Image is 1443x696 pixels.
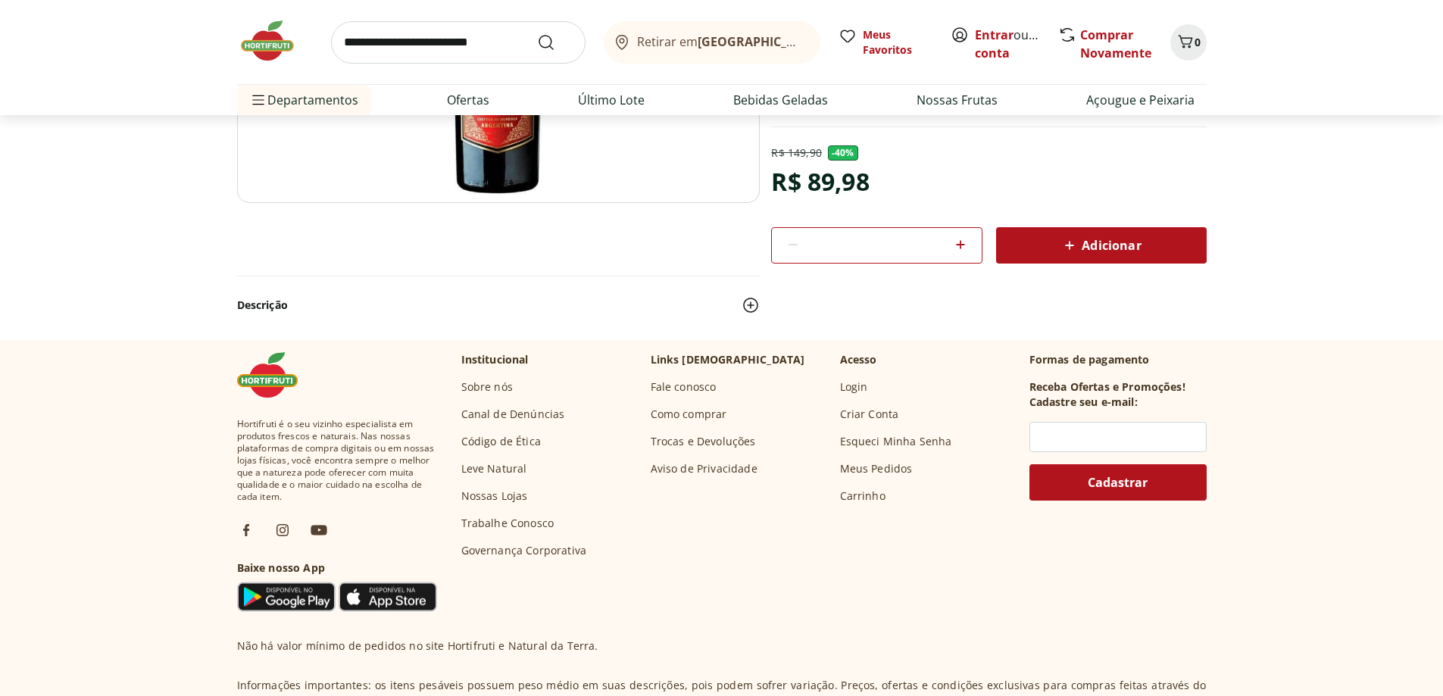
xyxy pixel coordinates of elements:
[447,91,489,109] a: Ofertas
[237,582,336,612] img: Google Play Icon
[840,488,885,504] a: Carrinho
[839,27,932,58] a: Meus Favoritos
[771,161,869,203] div: R$ 89,98
[339,582,437,612] img: App Store Icon
[698,33,953,50] b: [GEOGRAPHIC_DATA]/[GEOGRAPHIC_DATA]
[828,145,858,161] span: - 40 %
[975,27,1058,61] a: Criar conta
[604,21,820,64] button: Retirar em[GEOGRAPHIC_DATA]/[GEOGRAPHIC_DATA]
[461,543,587,558] a: Governança Corporativa
[1195,35,1201,49] span: 0
[237,560,437,576] h3: Baixe nosso App
[975,26,1042,62] span: ou
[840,407,899,422] a: Criar Conta
[461,352,529,367] p: Institucional
[237,521,255,539] img: fb
[771,145,821,161] p: R$ 149,90
[863,27,932,58] span: Meus Favoritos
[1029,395,1138,410] h3: Cadastre seu e-mail:
[461,488,528,504] a: Nossas Lojas
[651,407,727,422] a: Como comprar
[237,289,760,322] button: Descrição
[1170,24,1207,61] button: Carrinho
[840,461,913,476] a: Meus Pedidos
[249,82,267,118] button: Menu
[1060,236,1141,254] span: Adicionar
[840,352,877,367] p: Acesso
[273,521,292,539] img: ig
[975,27,1014,43] a: Entrar
[461,461,527,476] a: Leve Natural
[1029,464,1207,501] button: Cadastrar
[461,516,554,531] a: Trabalhe Conosco
[651,379,717,395] a: Fale conosco
[1086,91,1195,109] a: Açougue e Peixaria
[249,82,358,118] span: Departamentos
[237,18,313,64] img: Hortifruti
[461,434,541,449] a: Código de Ética
[651,461,757,476] a: Aviso de Privacidade
[1088,476,1148,488] span: Cadastrar
[637,35,804,48] span: Retirar em
[237,638,598,654] p: Não há valor mínimo de pedidos no site Hortifruti e Natural da Terra.
[461,379,513,395] a: Sobre nós
[840,434,952,449] a: Esqueci Minha Senha
[331,21,586,64] input: search
[996,227,1207,264] button: Adicionar
[651,434,756,449] a: Trocas e Devoluções
[537,33,573,51] button: Submit Search
[1029,352,1207,367] p: Formas de pagamento
[237,352,313,398] img: Hortifruti
[840,379,868,395] a: Login
[1080,27,1151,61] a: Comprar Novamente
[1029,379,1185,395] h3: Receba Ofertas e Promoções!
[733,91,828,109] a: Bebidas Geladas
[310,521,328,539] img: ytb
[461,407,565,422] a: Canal de Denúncias
[578,91,645,109] a: Último Lote
[651,352,805,367] p: Links [DEMOGRAPHIC_DATA]
[917,91,998,109] a: Nossas Frutas
[237,418,437,503] span: Hortifruti é o seu vizinho especialista em produtos frescos e naturais. Nas nossas plataformas de...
